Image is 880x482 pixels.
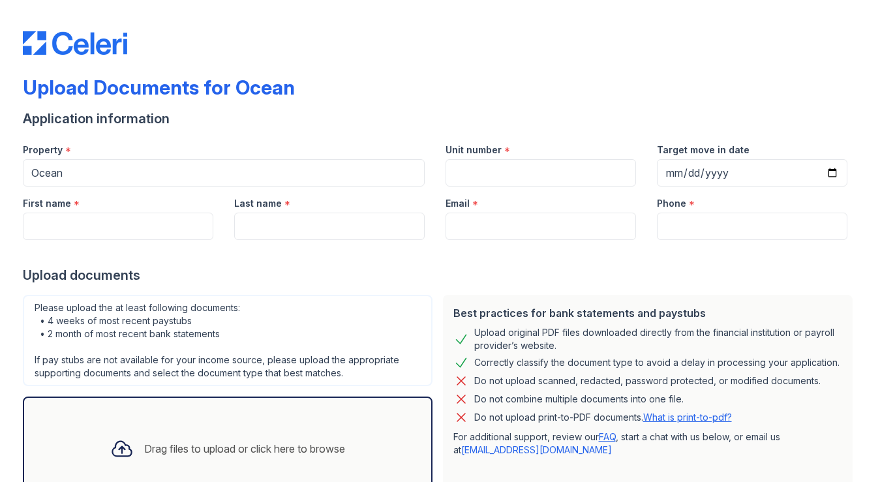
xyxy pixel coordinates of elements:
div: Upload documents [23,266,858,284]
a: What is print-to-pdf? [643,412,732,423]
label: Property [23,143,63,157]
div: Application information [23,110,858,128]
div: Drag files to upload or click here to browse [144,441,345,457]
label: Target move in date [657,143,750,157]
label: Unit number [446,143,502,157]
label: Phone [657,197,686,210]
a: FAQ [599,431,616,442]
img: CE_Logo_Blue-a8612792a0a2168367f1c8372b55b34899dd931a85d93a1a3d3e32e68fde9ad4.png [23,31,127,55]
div: Do not combine multiple documents into one file. [474,391,684,407]
div: Please upload the at least following documents: • 4 weeks of most recent paystubs • 2 month of mo... [23,295,432,386]
p: Do not upload print-to-PDF documents. [474,411,732,424]
div: Upload Documents for Ocean [23,76,295,99]
div: Best practices for bank statements and paystubs [453,305,842,321]
div: Upload original PDF files downloaded directly from the financial institution or payroll provider’... [474,326,842,352]
label: Last name [234,197,282,210]
div: Do not upload scanned, redacted, password protected, or modified documents. [474,373,821,389]
p: For additional support, review our , start a chat with us below, or email us at [453,430,842,457]
a: [EMAIL_ADDRESS][DOMAIN_NAME] [461,444,612,455]
div: Correctly classify the document type to avoid a delay in processing your application. [474,355,840,370]
label: Email [446,197,470,210]
label: First name [23,197,71,210]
